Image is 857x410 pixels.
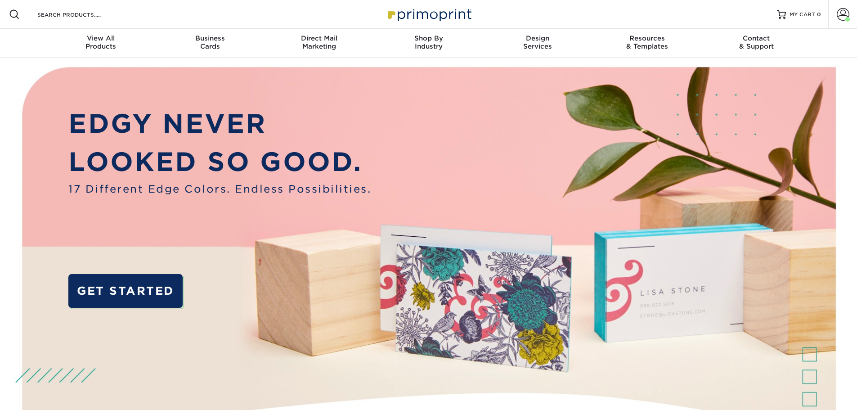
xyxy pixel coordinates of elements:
a: DesignServices [483,29,592,58]
span: 0 [817,11,821,18]
span: Business [155,34,265,42]
p: LOOKED SO GOOD. [68,143,371,181]
span: MY CART [790,11,815,18]
input: SEARCH PRODUCTS..... [36,9,124,20]
a: Contact& Support [702,29,811,58]
div: Services [483,34,592,50]
span: Shop By [374,34,483,42]
p: EDGY NEVER [68,104,371,143]
a: View AllProducts [46,29,156,58]
div: & Support [702,34,811,50]
div: Marketing [265,34,374,50]
a: Resources& Templates [592,29,702,58]
a: Direct MailMarketing [265,29,374,58]
span: View All [46,34,156,42]
a: GET STARTED [68,274,182,308]
span: Resources [592,34,702,42]
div: Cards [155,34,265,50]
span: Direct Mail [265,34,374,42]
img: Primoprint [384,5,474,24]
div: Products [46,34,156,50]
span: 17 Different Edge Colors. Endless Possibilities. [68,181,371,197]
a: BusinessCards [155,29,265,58]
span: Contact [702,34,811,42]
div: & Templates [592,34,702,50]
a: Shop ByIndustry [374,29,483,58]
div: Industry [374,34,483,50]
span: Design [483,34,592,42]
